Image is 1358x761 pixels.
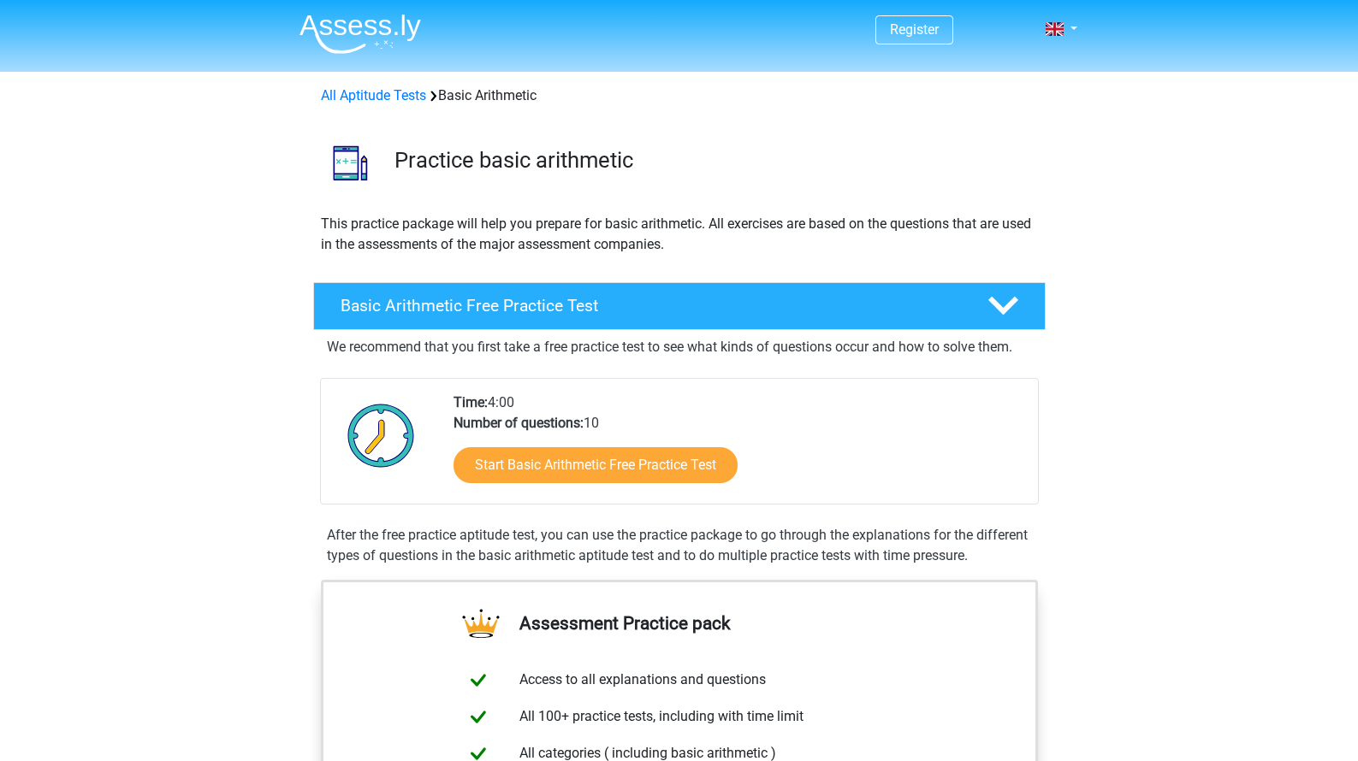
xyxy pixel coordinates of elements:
a: Basic Arithmetic Free Practice Test [306,282,1053,330]
p: We recommend that you first take a free practice test to see what kinds of questions occur and ho... [327,337,1032,357]
a: Start Basic Arithmetic Free Practice Test [454,447,738,483]
a: All Aptitude Tests [321,87,426,103]
h4: Basic Arithmetic Free Practice Test [341,296,960,316]
img: basic arithmetic [314,127,387,199]
b: Time: [454,394,488,410]
div: 4:00 10 [441,392,1037,504]
p: This practice package will help you prepare for basic arithmetic. All exercises are based on the ... [321,214,1038,255]
a: Register [890,21,939,38]
div: After the free practice aptitude test, you can use the practice package to go through the explana... [320,525,1039,566]
h3: Practice basic arithmetic [394,147,1032,174]
div: Basic Arithmetic [314,86,1045,106]
img: Clock [338,392,424,478]
img: Assessly [299,14,421,54]
b: Number of questions: [454,415,584,431]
